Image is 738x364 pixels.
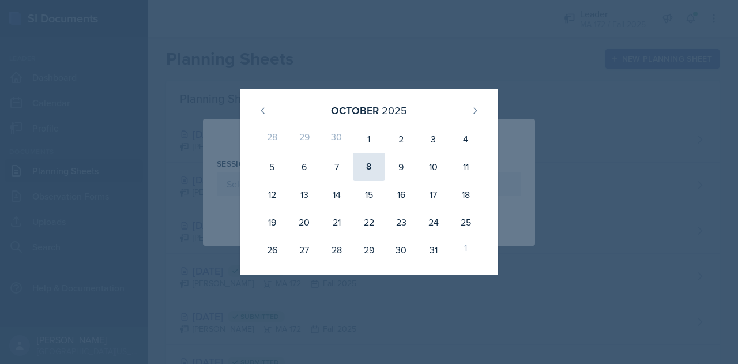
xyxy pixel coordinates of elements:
[450,181,482,208] div: 18
[450,153,482,181] div: 11
[353,208,385,236] div: 22
[417,236,450,264] div: 31
[256,181,288,208] div: 12
[417,208,450,236] div: 24
[385,208,417,236] div: 23
[288,153,321,181] div: 6
[288,125,321,153] div: 29
[256,236,288,264] div: 26
[417,125,450,153] div: 3
[321,181,353,208] div: 14
[331,103,379,118] div: October
[321,153,353,181] div: 7
[256,153,288,181] div: 5
[353,236,385,264] div: 29
[385,125,417,153] div: 2
[353,125,385,153] div: 1
[450,236,482,264] div: 1
[288,181,321,208] div: 13
[321,208,353,236] div: 21
[382,103,407,118] div: 2025
[450,208,482,236] div: 25
[256,208,288,236] div: 19
[417,153,450,181] div: 10
[321,125,353,153] div: 30
[385,236,417,264] div: 30
[353,153,385,181] div: 8
[353,181,385,208] div: 15
[385,181,417,208] div: 16
[288,208,321,236] div: 20
[321,236,353,264] div: 28
[450,125,482,153] div: 4
[385,153,417,181] div: 9
[256,125,288,153] div: 28
[417,181,450,208] div: 17
[288,236,321,264] div: 27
